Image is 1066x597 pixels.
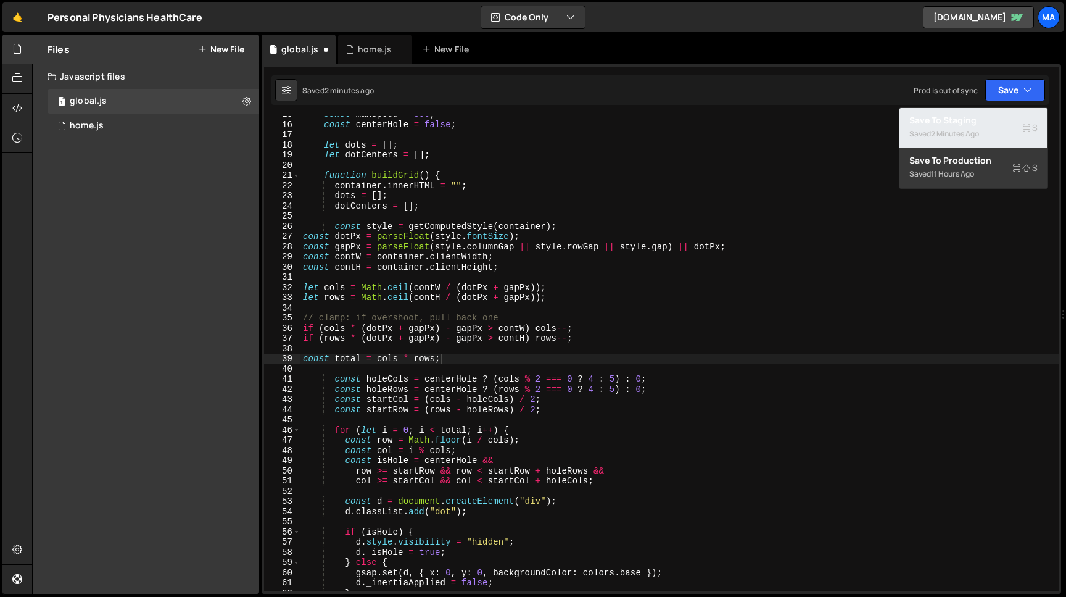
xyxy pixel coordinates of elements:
[264,242,300,253] div: 28
[264,425,300,436] div: 46
[264,578,300,588] div: 61
[264,476,300,486] div: 51
[33,64,259,89] div: Javascript files
[909,154,1038,167] div: Save to Production
[264,161,300,171] div: 20
[264,395,300,405] div: 43
[264,344,300,354] div: 38
[1022,122,1038,134] span: S
[264,537,300,548] div: 57
[1038,6,1060,28] a: Ma
[264,466,300,477] div: 50
[909,114,1038,127] div: Save to Staging
[264,262,300,273] div: 30
[264,486,300,497] div: 52
[281,43,318,56] div: global.js
[909,167,1038,182] div: Saved
[264,303,300,314] div: 34
[985,79,1045,101] button: Save
[70,96,107,107] div: global.js
[264,232,300,242] div: 27
[909,127,1038,141] div: Saved
[264,283,300,293] div: 32
[264,456,300,466] div: 49
[264,364,300,375] div: 40
[264,252,300,262] div: 29
[48,89,259,114] div: 17171/47430.js
[264,181,300,191] div: 22
[899,148,1047,188] button: Save to ProductionS Saved11 hours ago
[264,354,300,364] div: 39
[264,548,300,558] div: 58
[2,2,33,32] a: 🤙
[923,6,1034,28] a: [DOMAIN_NAME]
[264,405,300,415] div: 44
[264,201,300,212] div: 24
[264,333,300,344] div: 37
[264,374,300,385] div: 41
[264,507,300,517] div: 54
[264,517,300,527] div: 55
[358,43,392,56] div: home.js
[264,272,300,283] div: 31
[58,98,65,107] span: 1
[302,85,374,96] div: Saved
[899,108,1047,148] button: Save to StagingS Saved2 minutes ago
[931,128,979,139] div: 2 minutes ago
[264,150,300,161] div: 19
[70,120,104,132] div: home.js
[264,496,300,507] div: 53
[264,120,300,130] div: 16
[422,43,474,56] div: New File
[264,140,300,151] div: 18
[1012,162,1038,174] span: S
[264,415,300,425] div: 45
[264,527,300,538] div: 56
[481,6,585,28] button: Code Only
[264,191,300,201] div: 23
[48,43,70,56] h2: Files
[48,114,259,138] div: 17171/47431.js
[48,10,202,25] div: Personal Physicians HealthCare
[264,313,300,324] div: 35
[264,130,300,140] div: 17
[914,85,978,96] div: Prod is out of sync
[264,324,300,334] div: 36
[264,222,300,232] div: 26
[264,385,300,395] div: 42
[264,293,300,303] div: 33
[198,44,244,54] button: New File
[264,435,300,446] div: 47
[264,557,300,568] div: 59
[264,446,300,456] div: 48
[324,85,374,96] div: 2 minutes ago
[264,568,300,578] div: 60
[264,211,300,222] div: 25
[931,169,974,179] div: 11 hours ago
[264,170,300,181] div: 21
